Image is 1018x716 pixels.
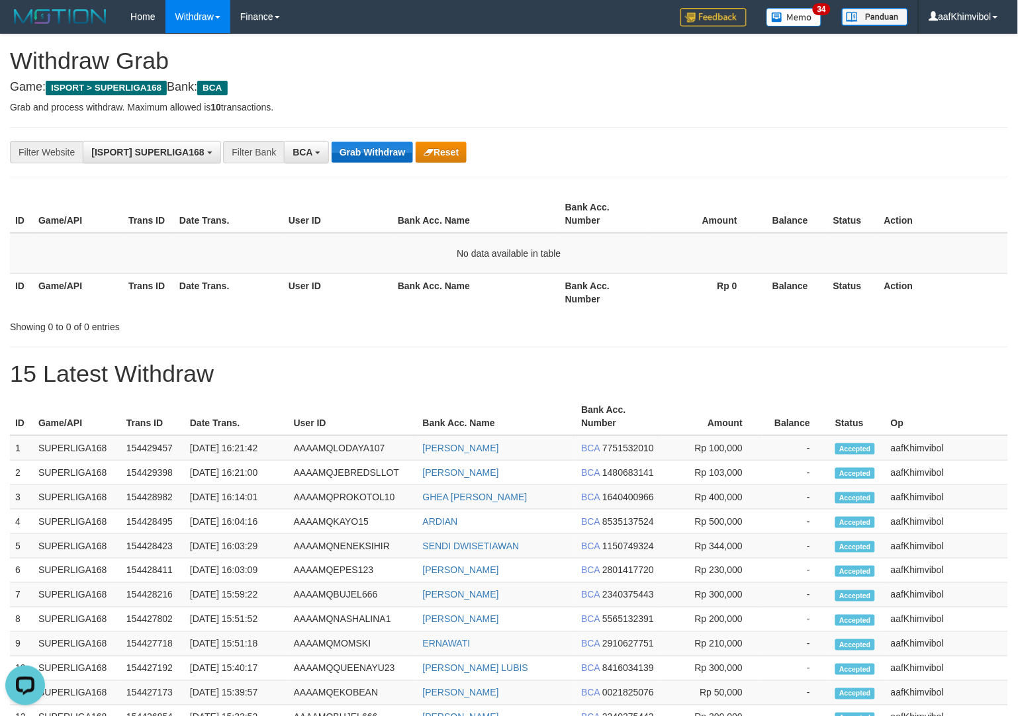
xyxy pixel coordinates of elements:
[602,443,654,453] span: Copy 7751532010 to clipboard
[10,461,33,485] td: 2
[174,195,283,233] th: Date Trans.
[835,541,875,553] span: Accepted
[289,461,418,485] td: AAAAMQJEBREDSLLOT
[393,273,560,311] th: Bank Acc. Name
[185,559,289,583] td: [DATE] 16:03:09
[835,664,875,675] span: Accepted
[33,632,121,656] td: SUPERLIGA168
[33,273,123,311] th: Game/API
[197,81,227,95] span: BCA
[423,614,499,625] a: [PERSON_NAME]
[46,81,167,95] span: ISPORT > SUPERLIGA168
[835,688,875,699] span: Accepted
[33,398,121,435] th: Game/API
[763,632,830,656] td: -
[185,656,289,681] td: [DATE] 15:40:17
[886,632,1008,656] td: aafKhimvibol
[185,510,289,534] td: [DATE] 16:04:16
[423,565,499,576] a: [PERSON_NAME]
[763,485,830,510] td: -
[835,443,875,455] span: Accepted
[289,583,418,607] td: AAAAMQBUJEL666
[886,607,1008,632] td: aafKhimvibol
[10,315,414,334] div: Showing 0 to 0 of 0 entries
[121,461,185,485] td: 154429398
[830,398,886,435] th: Status
[423,492,528,502] a: GHEA [PERSON_NAME]
[121,435,185,461] td: 154429457
[10,607,33,632] td: 8
[121,607,185,632] td: 154427802
[91,147,204,157] span: [ISPORT] SUPERLIGA168
[185,583,289,607] td: [DATE] 15:59:22
[289,656,418,681] td: AAAAMQQUEENAYU23
[835,492,875,504] span: Accepted
[661,534,763,559] td: Rp 344,000
[185,461,289,485] td: [DATE] 16:21:00
[763,656,830,681] td: -
[813,3,831,15] span: 34
[10,485,33,510] td: 3
[763,398,830,435] th: Balance
[10,195,33,233] th: ID
[10,583,33,607] td: 7
[289,681,418,705] td: AAAAMQEKOBEAN
[10,273,33,311] th: ID
[10,7,111,26] img: MOTION_logo.png
[33,559,121,583] td: SUPERLIGA168
[661,435,763,461] td: Rp 100,000
[121,681,185,705] td: 154427173
[581,614,600,625] span: BCA
[283,195,393,233] th: User ID
[423,639,471,649] a: ERNAWATI
[210,102,221,112] strong: 10
[10,361,1008,387] h1: 15 Latest Withdraw
[10,233,1008,274] td: No data available in table
[842,8,908,26] img: panduan.png
[835,639,875,650] span: Accepted
[886,461,1008,485] td: aafKhimvibol
[581,467,600,478] span: BCA
[10,632,33,656] td: 9
[289,607,418,632] td: AAAAMQNASHALINA1
[886,681,1008,705] td: aafKhimvibol
[185,485,289,510] td: [DATE] 16:14:01
[602,467,654,478] span: Copy 1480683141 to clipboard
[121,510,185,534] td: 154428495
[886,485,1008,510] td: aafKhimvibol
[886,656,1008,681] td: aafKhimvibol
[602,639,654,649] span: Copy 2910627751 to clipboard
[393,195,560,233] th: Bank Acc. Name
[828,273,879,311] th: Status
[661,461,763,485] td: Rp 103,000
[418,398,577,435] th: Bank Acc. Name
[10,101,1008,114] p: Grab and process withdraw. Maximum allowed is transactions.
[560,273,650,311] th: Bank Acc. Number
[763,607,830,632] td: -
[602,663,654,674] span: Copy 8416034139 to clipboard
[661,559,763,583] td: Rp 230,000
[185,607,289,632] td: [DATE] 15:51:52
[661,485,763,510] td: Rp 400,000
[289,632,418,656] td: AAAAMQMOMSKI
[560,195,650,233] th: Bank Acc. Number
[33,195,123,233] th: Game/API
[828,195,879,233] th: Status
[10,141,83,163] div: Filter Website
[661,583,763,607] td: Rp 300,000
[185,681,289,705] td: [DATE] 15:39:57
[757,273,828,311] th: Balance
[121,656,185,681] td: 154427192
[581,688,600,698] span: BCA
[121,398,185,435] th: Trans ID
[661,607,763,632] td: Rp 200,000
[293,147,312,157] span: BCA
[423,516,458,527] a: ARDIAN
[289,510,418,534] td: AAAAMQKAYO15
[121,485,185,510] td: 154428982
[835,615,875,626] span: Accepted
[123,195,174,233] th: Trans ID
[661,681,763,705] td: Rp 50,000
[680,8,747,26] img: Feedback.jpg
[185,632,289,656] td: [DATE] 15:51:18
